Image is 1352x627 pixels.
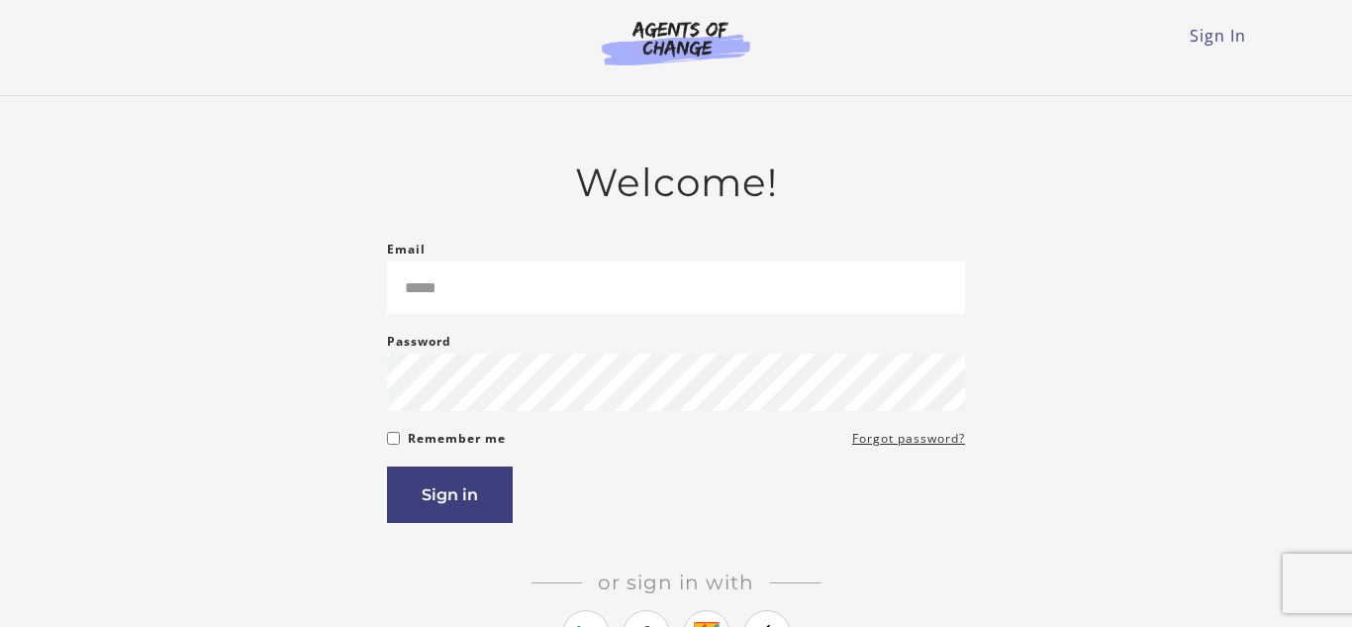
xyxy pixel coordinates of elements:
span: Or sign in with [582,571,770,594]
img: Agents of Change Logo [581,20,771,65]
h2: Welcome! [387,159,965,206]
a: Sign In [1190,25,1246,47]
label: Password [387,330,451,354]
label: Email [387,238,426,261]
button: Sign in [387,467,513,523]
a: Forgot password? [852,427,965,451]
label: Remember me [408,427,506,451]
